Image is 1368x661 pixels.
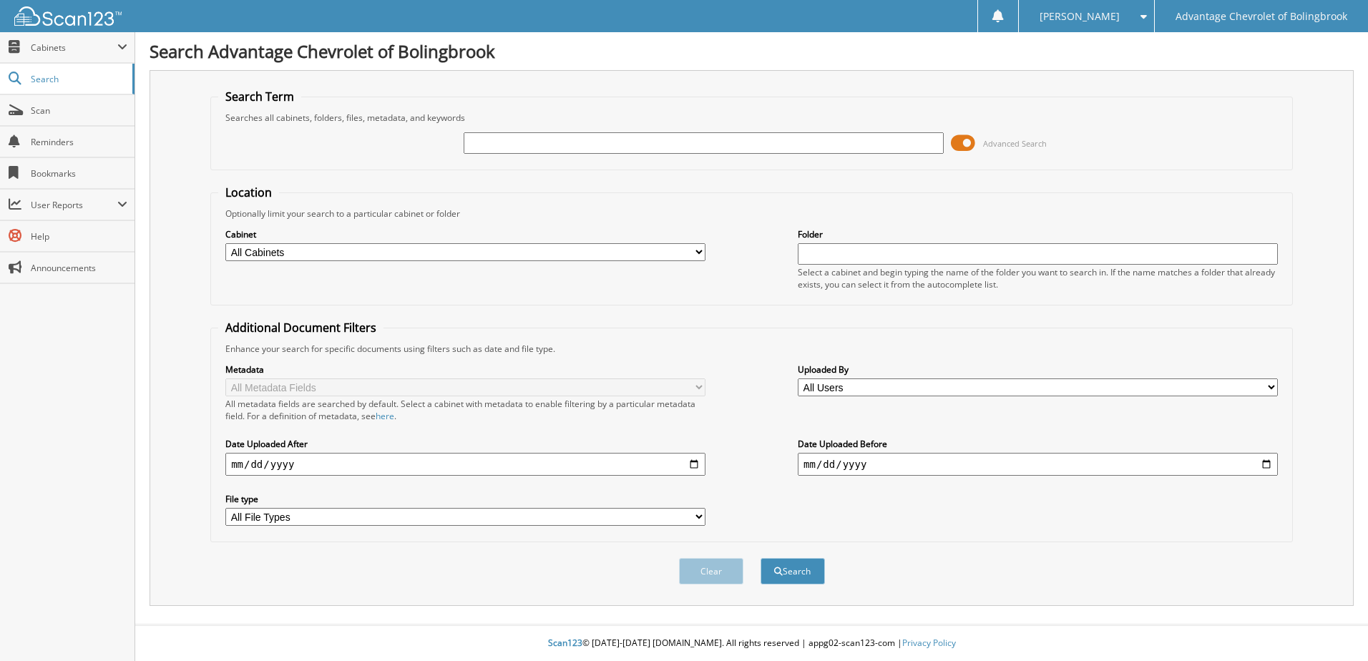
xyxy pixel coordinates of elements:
[376,410,394,422] a: here
[798,363,1278,376] label: Uploaded By
[31,262,127,274] span: Announcements
[218,207,1285,220] div: Optionally limit your search to a particular cabinet or folder
[150,39,1354,63] h1: Search Advantage Chevrolet of Bolingbrook
[1040,12,1120,21] span: [PERSON_NAME]
[31,199,117,211] span: User Reports
[679,558,743,584] button: Clear
[218,185,279,200] legend: Location
[225,228,705,240] label: Cabinet
[761,558,825,584] button: Search
[218,112,1285,124] div: Searches all cabinets, folders, files, metadata, and keywords
[31,136,127,148] span: Reminders
[225,493,705,505] label: File type
[218,320,383,336] legend: Additional Document Filters
[31,230,127,243] span: Help
[798,453,1278,476] input: end
[983,138,1047,149] span: Advanced Search
[902,637,956,649] a: Privacy Policy
[1176,12,1347,21] span: Advantage Chevrolet of Bolingbrook
[31,73,125,85] span: Search
[548,637,582,649] span: Scan123
[225,453,705,476] input: start
[225,438,705,450] label: Date Uploaded After
[135,626,1368,661] div: © [DATE]-[DATE] [DOMAIN_NAME]. All rights reserved | appg02-scan123-com |
[225,363,705,376] label: Metadata
[14,6,122,26] img: scan123-logo-white.svg
[798,266,1278,290] div: Select a cabinet and begin typing the name of the folder you want to search in. If the name match...
[31,167,127,180] span: Bookmarks
[218,343,1285,355] div: Enhance your search for specific documents using filters such as date and file type.
[798,438,1278,450] label: Date Uploaded Before
[31,104,127,117] span: Scan
[225,398,705,422] div: All metadata fields are searched by default. Select a cabinet with metadata to enable filtering b...
[218,89,301,104] legend: Search Term
[798,228,1278,240] label: Folder
[31,41,117,54] span: Cabinets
